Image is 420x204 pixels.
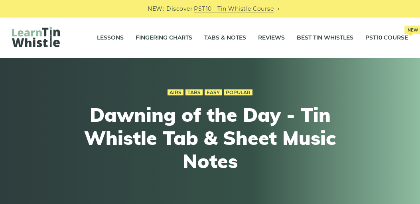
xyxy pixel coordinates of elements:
[205,89,222,96] a: Easy
[204,28,246,48] a: Tabs & Notes
[168,89,183,96] a: Airs
[97,28,124,48] a: Lessons
[63,103,357,172] h1: Dawning of the Day - Tin Whistle Tab & Sheet Music Notes
[297,28,353,48] a: Best Tin Whistles
[185,89,203,96] a: Tabs
[365,28,408,48] a: PST10 CourseNew
[224,89,252,96] a: Popular
[136,28,192,48] a: Fingering Charts
[258,28,285,48] a: Reviews
[12,27,60,47] img: LearnTinWhistle.com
